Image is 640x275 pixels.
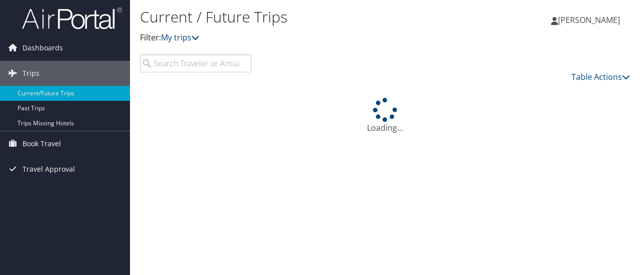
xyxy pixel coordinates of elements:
[140,54,251,72] input: Search Traveler or Arrival City
[22,61,39,86] span: Trips
[558,14,620,25] span: [PERSON_NAME]
[22,35,63,60] span: Dashboards
[161,32,199,43] a: My trips
[571,71,630,82] a: Table Actions
[22,157,75,182] span: Travel Approval
[140,98,630,134] div: Loading...
[551,5,630,35] a: [PERSON_NAME]
[140,6,466,27] h1: Current / Future Trips
[22,6,122,30] img: airportal-logo.png
[140,31,466,44] p: Filter:
[22,131,61,156] span: Book Travel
